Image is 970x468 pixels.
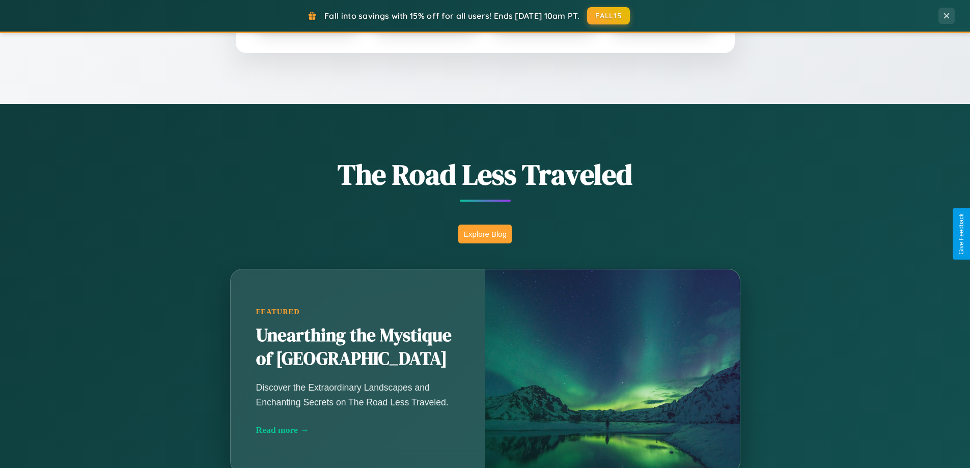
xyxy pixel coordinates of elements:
p: Discover the Extraordinary Landscapes and Enchanting Secrets on The Road Less Traveled. [256,380,460,409]
span: Fall into savings with 15% off for all users! Ends [DATE] 10am PT. [324,11,579,21]
button: Explore Blog [458,225,512,243]
div: Give Feedback [958,213,965,255]
div: Read more → [256,425,460,435]
div: Featured [256,308,460,316]
h2: Unearthing the Mystique of [GEOGRAPHIC_DATA] [256,324,460,371]
h1: The Road Less Traveled [180,155,791,194]
button: FALL15 [587,7,630,24]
